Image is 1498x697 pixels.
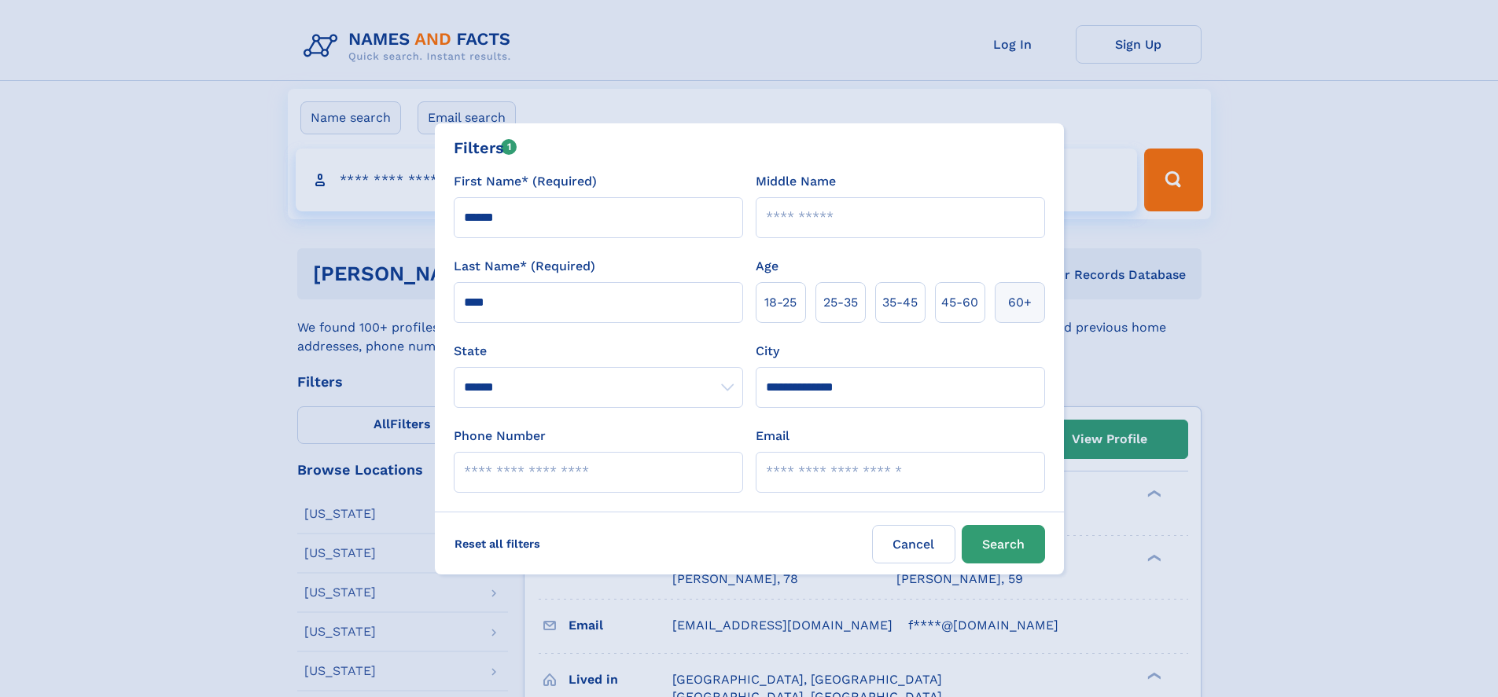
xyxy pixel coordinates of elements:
label: Reset all filters [444,525,550,563]
span: 35‑45 [882,293,918,312]
label: Age [756,257,778,276]
label: Phone Number [454,427,546,446]
label: Middle Name [756,172,836,191]
label: State [454,342,743,361]
span: 25‑35 [823,293,858,312]
label: First Name* (Required) [454,172,597,191]
span: 18‑25 [764,293,797,312]
label: Email [756,427,789,446]
label: Last Name* (Required) [454,257,595,276]
label: City [756,342,779,361]
span: 45‑60 [941,293,978,312]
label: Cancel [872,525,955,563]
div: Filters [454,136,517,160]
button: Search [962,525,1045,563]
span: 60+ [1008,293,1032,312]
